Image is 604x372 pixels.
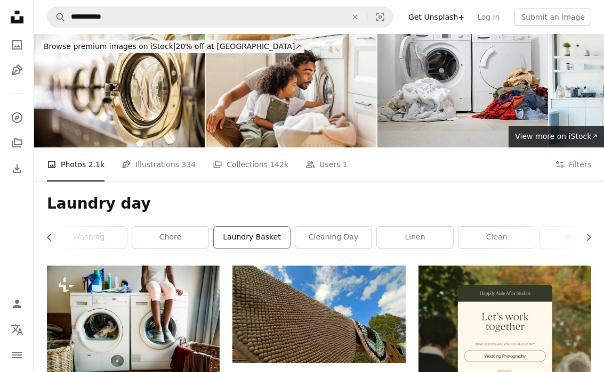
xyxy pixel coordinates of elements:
[515,132,598,140] span: View more on iStock ↗
[232,309,405,319] a: a close up of a blanket on top of a wooden structure
[6,6,28,30] a: Home — Unsplash
[343,159,348,170] span: 1
[458,227,535,248] a: clean
[41,40,304,53] div: 20% off at [GEOGRAPHIC_DATA] ↗
[6,319,28,340] button: Language
[34,34,205,147] img: Washing machines - clothes washer’s door in a public launderette
[509,126,604,147] a: View more on iStock↗
[47,318,220,328] a: Young teen girl waiting for clothe to be washed from washing machine
[47,227,59,248] button: scroll list to the left
[367,7,393,27] button: Visual search
[47,7,66,27] button: Search Unsplash
[47,194,591,213] h1: Laundry day
[270,159,288,170] span: 142k
[514,9,591,26] button: Submit an image
[555,147,591,181] button: Filters
[6,133,28,154] a: Collections
[47,6,393,28] form: Find visuals sitewide
[471,9,506,26] a: Log in
[214,227,290,248] a: laundry basket
[377,34,548,147] img: one coloured one white pile of washing
[182,159,196,170] span: 334
[402,9,471,26] a: Get Unsplash+
[6,60,28,81] a: Illustrations
[34,34,311,60] a: Browse premium images on iStock|20% off at [GEOGRAPHIC_DATA]↗
[6,293,28,315] a: Log in / Sign up
[44,42,175,51] span: Browse premium images on iStock |
[6,34,28,55] a: Photos
[132,227,208,248] a: chore
[6,158,28,179] a: Download History
[6,344,28,366] button: Menu
[579,227,591,248] button: scroll list to the right
[295,227,372,248] a: cleaning day
[232,266,405,362] img: a close up of a blanket on top of a wooden structure
[51,227,127,248] a: washing
[206,34,376,147] img: Son helping dad to load washing machine
[6,107,28,128] a: Explore
[213,147,288,181] a: Collections 142k
[305,147,348,181] a: Users 1
[377,227,453,248] a: linen
[122,147,196,181] a: Illustrations 334
[343,7,367,27] button: Clear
